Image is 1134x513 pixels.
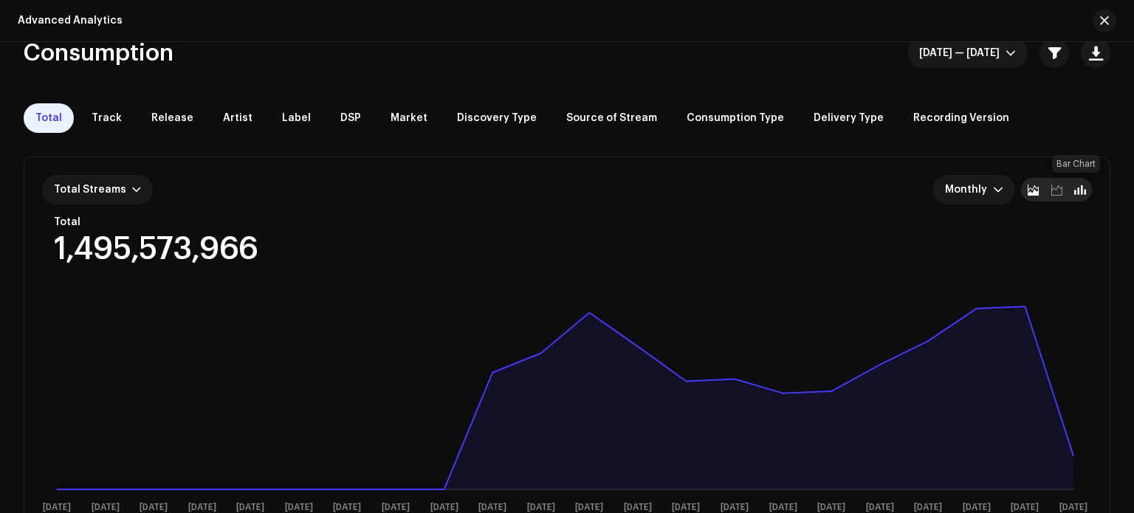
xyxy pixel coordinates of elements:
[54,216,258,228] div: Total
[575,503,603,512] text: [DATE]
[430,503,458,512] text: [DATE]
[527,503,555,512] text: [DATE]
[913,112,1009,124] span: Recording Version
[672,503,700,512] text: [DATE]
[721,503,749,512] text: [DATE]
[769,503,797,512] text: [DATE]
[624,503,652,512] text: [DATE]
[945,175,993,204] span: Monthly
[814,112,884,124] span: Delivery Type
[1011,503,1039,512] text: [DATE]
[1059,503,1087,512] text: [DATE]
[382,503,410,512] text: [DATE]
[285,503,313,512] text: [DATE]
[993,175,1003,204] div: dropdown trigger
[340,112,361,124] span: DSP
[687,112,784,124] span: Consumption Type
[236,503,264,512] text: [DATE]
[457,112,537,124] span: Discovery Type
[478,503,506,512] text: [DATE]
[566,112,657,124] span: Source of Stream
[282,112,311,124] span: Label
[1006,38,1016,68] div: dropdown trigger
[223,112,252,124] span: Artist
[866,503,894,512] text: [DATE]
[817,503,845,512] text: [DATE]
[914,503,942,512] text: [DATE]
[919,38,1006,68] span: Jan 7 — Oct 6
[333,503,361,512] text: [DATE]
[391,112,427,124] span: Market
[963,503,991,512] text: [DATE]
